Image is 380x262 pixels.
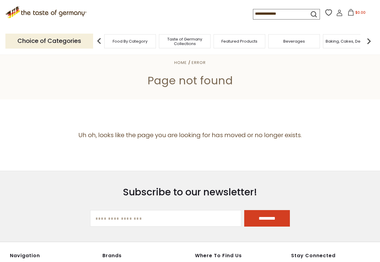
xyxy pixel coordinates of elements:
[192,60,206,65] a: Error
[93,35,105,47] img: previous arrow
[102,253,189,259] h4: Brands
[283,39,305,44] a: Beverages
[291,253,370,259] h4: Stay Connected
[326,39,372,44] a: Baking, Cakes, Desserts
[90,186,290,198] h3: Subscribe to our newsletter!
[113,39,147,44] a: Food By Category
[355,10,366,15] span: $0.00
[195,253,263,259] h4: Where to find us
[363,35,375,47] img: next arrow
[221,39,257,44] a: Featured Products
[10,253,96,259] h4: Navigation
[19,74,361,87] h1: Page not found
[344,9,369,18] button: $0.00
[174,60,187,65] a: Home
[10,131,370,139] h4: Uh oh, looks like the page you are looking for has moved or no longer exists.
[161,37,209,46] a: Taste of Germany Collections
[5,34,93,48] p: Choice of Categories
